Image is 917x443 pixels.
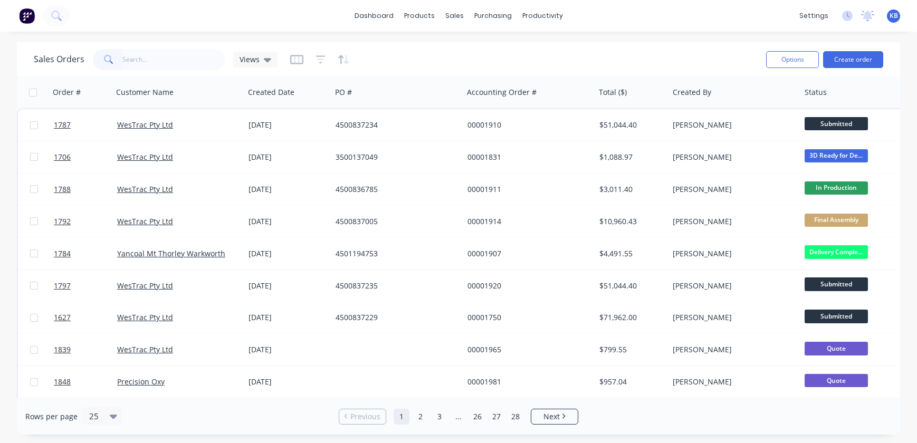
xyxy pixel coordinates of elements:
[339,411,386,422] a: Previous page
[599,312,662,323] div: $71,962.00
[673,312,790,323] div: [PERSON_NAME]
[394,409,409,425] a: Page 1 is your current page
[54,206,117,237] a: 1792
[805,87,827,98] div: Status
[599,152,662,162] div: $1,088.97
[54,141,117,173] a: 1706
[599,87,627,98] div: Total ($)
[249,248,327,259] div: [DATE]
[336,281,453,291] div: 4500837235
[54,344,71,355] span: 1839
[599,377,662,387] div: $957.04
[54,216,71,227] span: 1792
[54,174,117,205] a: 1788
[508,409,523,425] a: Page 28
[805,310,868,323] span: Submitted
[467,120,585,130] div: 00001910
[673,248,790,259] div: [PERSON_NAME]
[54,366,117,398] a: 1848
[451,409,466,425] a: Jump forward
[805,374,868,387] span: Quote
[335,409,582,425] ul: Pagination
[249,312,327,323] div: [DATE]
[467,216,585,227] div: 00001914
[336,216,453,227] div: 4500837005
[116,87,174,98] div: Customer Name
[673,216,790,227] div: [PERSON_NAME]
[54,184,71,195] span: 1788
[673,87,711,98] div: Created By
[336,312,453,323] div: 4500837229
[54,270,117,302] a: 1797
[805,214,868,227] span: Final Assembly
[335,87,352,98] div: PO #
[599,281,662,291] div: $51,044.40
[805,181,868,195] span: In Production
[673,344,790,355] div: [PERSON_NAME]
[54,302,117,333] a: 1627
[53,87,81,98] div: Order #
[599,216,662,227] div: $10,960.43
[467,344,585,355] div: 00001965
[599,344,662,355] div: $799.55
[543,411,560,422] span: Next
[336,152,453,162] div: 3500137049
[673,377,790,387] div: [PERSON_NAME]
[467,152,585,162] div: 00001831
[399,8,440,24] div: products
[517,8,568,24] div: productivity
[349,8,399,24] a: dashboard
[249,152,327,162] div: [DATE]
[432,409,447,425] a: Page 3
[117,344,173,354] a: WesTrac Pty Ltd
[249,184,327,195] div: [DATE]
[599,120,662,130] div: $51,044.40
[248,87,294,98] div: Created Date
[805,277,868,291] span: Submitted
[336,120,453,130] div: 4500837234
[117,152,173,162] a: WesTrac Pty Ltd
[54,312,71,323] span: 1627
[117,216,173,226] a: WesTrac Pty Ltd
[249,377,327,387] div: [DATE]
[117,312,173,322] a: WesTrac Pty Ltd
[440,8,469,24] div: sales
[350,411,380,422] span: Previous
[117,377,165,387] a: Precision Oxy
[413,409,428,425] a: Page 2
[673,184,790,195] div: [PERSON_NAME]
[54,120,71,130] span: 1787
[54,248,71,259] span: 1784
[467,281,585,291] div: 00001920
[599,184,662,195] div: $3,011.40
[467,377,585,387] div: 00001981
[489,409,504,425] a: Page 27
[249,216,327,227] div: [DATE]
[336,184,453,195] div: 4500836785
[25,411,78,422] span: Rows per page
[19,8,35,24] img: Factory
[54,334,117,365] a: 1839
[531,411,578,422] a: Next page
[249,344,327,355] div: [DATE]
[467,87,537,98] div: Accounting Order #
[805,245,868,258] span: Delivery Comple...
[673,152,790,162] div: [PERSON_NAME]
[117,281,173,291] a: WesTrac Pty Ltd
[470,409,485,425] a: Page 26
[673,120,790,130] div: [PERSON_NAME]
[122,49,225,70] input: Search...
[240,54,260,65] span: Views
[766,51,819,68] button: Options
[805,342,868,355] span: Quote
[54,109,117,141] a: 1787
[469,8,517,24] div: purchasing
[54,152,71,162] span: 1706
[336,248,453,259] div: 4501194753
[54,281,71,291] span: 1797
[467,248,585,259] div: 00001907
[54,377,71,387] span: 1848
[890,11,898,21] span: KB
[34,54,84,64] h1: Sales Orders
[823,51,883,68] button: Create order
